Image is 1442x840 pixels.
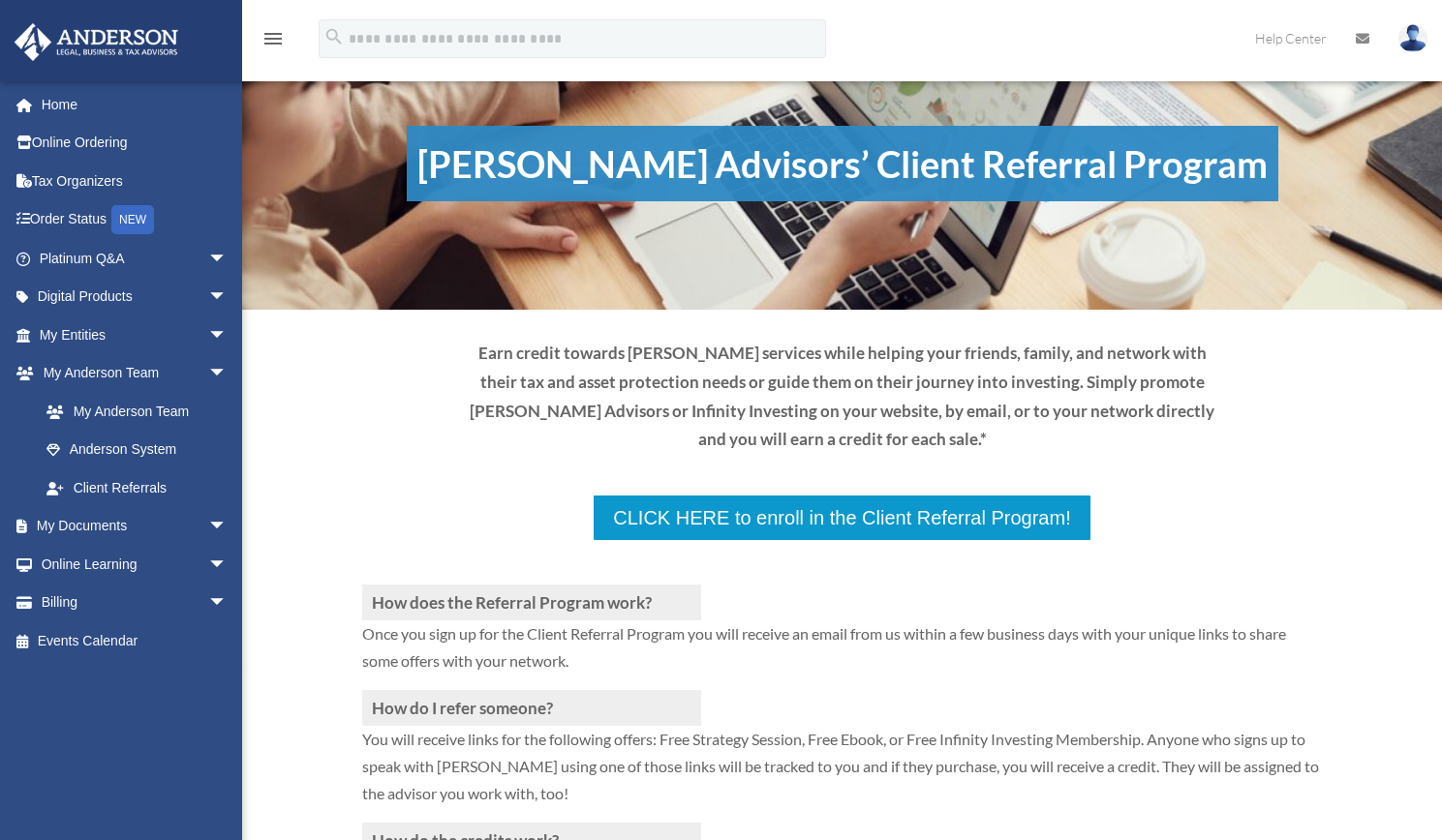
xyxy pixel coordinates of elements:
[14,507,257,546] a: My Documentsarrow_drop_down
[208,584,247,623] span: arrow_drop_down
[261,27,285,50] i: menu
[261,34,285,50] a: menu
[14,315,257,354] a: My Entitiesarrow_drop_down
[362,620,1322,690] p: Once you sign up for the Client Referral Program you will receive an email from us within a few b...
[208,507,247,547] span: arrow_drop_down
[14,278,257,316] a: Digital Productsarrow_drop_down
[208,278,247,317] span: arrow_drop_down
[362,726,1322,823] p: You will receive links for the following offers: Free Strategy Session, Free Ebook, or Free Infin...
[14,545,257,584] a: Online Learningarrow_drop_down
[362,585,701,620] h3: How does the Referral Program work?
[14,200,257,240] a: Order StatusNEW
[27,431,257,469] a: Anderson System
[323,26,345,47] i: search
[111,205,154,234] div: NEW
[458,339,1226,454] p: Earn credit towards [PERSON_NAME] services while helping your friends, family, and network with t...
[14,621,257,660] a: Events Calendar
[208,315,247,355] span: arrow_drop_down
[407,126,1278,201] h1: [PERSON_NAME] Advisors’ Client Referral Program
[14,162,257,200] a: Tax Organizers
[208,545,247,585] span: arrow_drop_down
[1398,24,1427,52] img: User Pic
[27,392,257,431] a: My Anderson Team
[208,239,247,279] span: arrow_drop_down
[14,354,257,393] a: My Anderson Teamarrow_drop_down
[14,124,257,163] a: Online Ordering
[208,354,247,394] span: arrow_drop_down
[14,85,257,124] a: Home
[9,23,184,61] img: Anderson Advisors Platinum Portal
[27,468,247,507] a: Client Referrals
[592,494,1091,542] a: CLICK HERE to enroll in the Client Referral Program!
[14,239,257,278] a: Platinum Q&Aarrow_drop_down
[14,584,257,622] a: Billingarrow_drop_down
[362,690,701,726] h3: How do I refer someone?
